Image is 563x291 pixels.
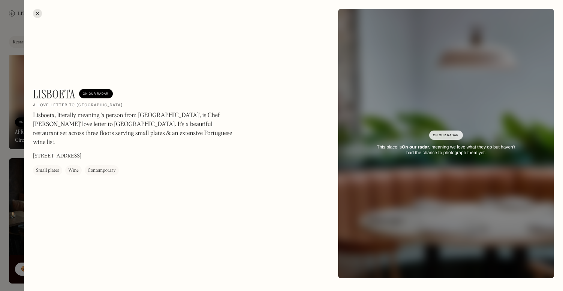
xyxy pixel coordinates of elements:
[33,111,235,147] p: Lisboeta, literally meaning 'a person from [GEOGRAPHIC_DATA]', is Chef [PERSON_NAME]' love letter...
[373,144,520,155] div: This place is , meaning we love what they do but haven’t had the chance to photograph them yet.
[83,91,109,98] div: On Our Radar
[33,87,75,101] h1: Lisboeta
[33,103,123,108] h2: A love letter to [GEOGRAPHIC_DATA]
[402,144,429,150] strong: On our radar
[433,132,459,139] div: On Our Radar
[36,167,59,175] div: Small plates
[68,167,79,175] div: Wine
[88,167,116,175] div: Contemporary
[33,153,81,160] p: [STREET_ADDRESS]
